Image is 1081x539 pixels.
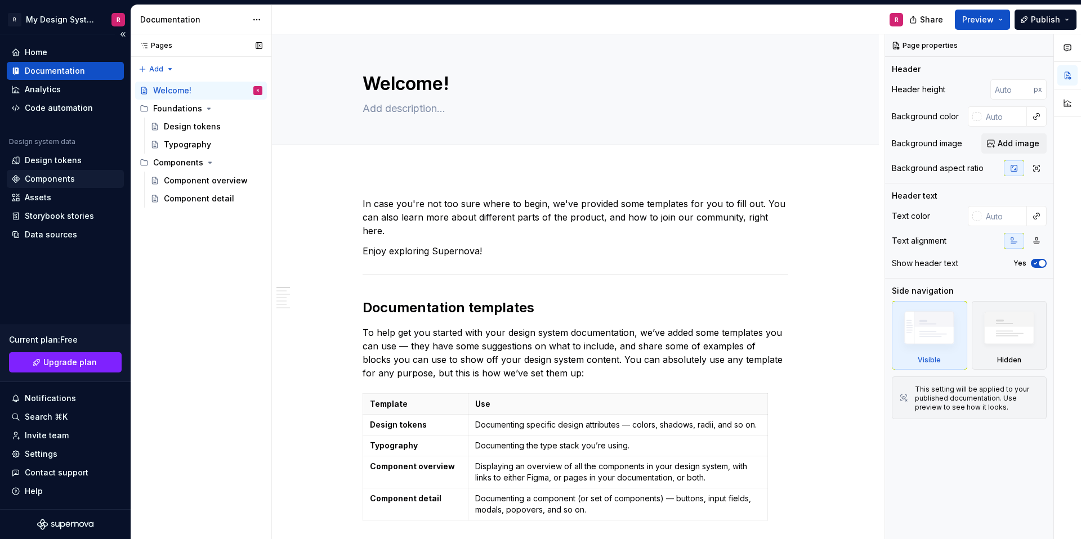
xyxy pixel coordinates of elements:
[7,445,124,463] a: Settings
[955,10,1010,30] button: Preview
[360,70,786,97] textarea: Welcome!
[363,197,788,237] p: In case you're not too sure where to begin, we've provided some templates for you to fill out. Yo...
[140,14,247,25] div: Documentation
[892,285,954,297] div: Side navigation
[146,136,267,154] a: Typography
[26,14,98,25] div: My Design System
[25,486,43,497] div: Help
[972,301,1047,370] div: Hidden
[7,464,124,482] button: Contact support
[920,14,943,25] span: Share
[135,100,267,118] div: Foundations
[146,118,267,136] a: Design tokens
[892,138,962,149] div: Background image
[363,244,788,258] p: Enjoy exploring Supernova!
[370,441,418,450] strong: Typography
[7,408,124,426] button: Search ⌘K
[1031,14,1060,25] span: Publish
[981,133,1047,154] button: Add image
[7,188,124,206] a: Assets
[475,461,760,483] p: Displaying an overview of all the components in your design system, with links to either Figma, o...
[153,103,202,114] div: Foundations
[8,13,21,26] div: R
[7,389,124,407] button: Notifications
[997,356,1021,365] div: Hidden
[25,173,75,185] div: Components
[7,170,124,188] a: Components
[257,85,259,96] div: R
[892,111,959,122] div: Background color
[2,7,128,32] button: RMy Design SystemR
[43,357,97,368] span: Upgrade plan
[892,163,984,174] div: Background aspect ratio
[149,65,163,74] span: Add
[1034,85,1042,94] p: px
[164,121,221,132] div: Design tokens
[892,210,930,222] div: Text color
[153,85,191,96] div: Welcome!
[164,175,248,186] div: Component overview
[7,151,124,169] a: Design tokens
[7,482,124,500] button: Help
[1015,10,1076,30] button: Publish
[135,41,172,50] div: Pages
[25,229,77,240] div: Data sources
[37,519,93,530] svg: Supernova Logo
[475,398,760,410] p: Use
[1013,259,1026,268] label: Yes
[7,99,124,117] a: Code automation
[370,398,461,410] p: Template
[146,172,267,190] a: Component overview
[25,411,68,423] div: Search ⌘K
[981,106,1027,127] input: Auto
[915,385,1039,412] div: This setting will be applied to your published documentation. Use preview to see how it looks.
[9,137,75,146] div: Design system data
[25,467,88,478] div: Contact support
[135,154,267,172] div: Components
[25,210,94,222] div: Storybook stories
[135,61,177,77] button: Add
[9,352,122,372] a: Upgrade plan
[153,157,203,168] div: Components
[25,393,76,404] div: Notifications
[9,334,122,345] div: Current plan : Free
[164,193,234,204] div: Component detail
[370,493,441,503] strong: Component detail
[25,448,57,460] div: Settings
[998,138,1039,149] span: Add image
[892,84,945,95] div: Header height
[475,493,760,515] p: Documenting a component (or set of components) — buttons, input fields, modals, popovers, and so on.
[475,440,760,451] p: Documenting the type stack you’re using.
[135,82,267,100] a: Welcome!R
[475,419,760,430] p: Documenting specific design attributes — colors, shadows, radii, and so on.
[990,79,1034,100] input: Auto
[892,301,967,370] div: Visible
[25,155,82,166] div: Design tokens
[135,82,267,208] div: Page tree
[7,43,124,61] a: Home
[363,326,788,380] p: To help get you started with your design system documentation, we’ve added some templates you can...
[7,426,124,444] a: Invite team
[117,15,120,24] div: R
[892,190,937,201] div: Header text
[25,47,47,58] div: Home
[146,190,267,208] a: Component detail
[7,207,124,225] a: Storybook stories
[7,80,124,98] a: Analytics
[892,64,921,75] div: Header
[370,461,455,471] strong: Component overview
[904,10,950,30] button: Share
[25,84,61,95] div: Analytics
[363,299,788,317] h2: Documentation templates
[962,14,994,25] span: Preview
[918,356,941,365] div: Visible
[115,26,131,42] button: Collapse sidebar
[892,235,946,246] div: Text alignment
[25,192,51,203] div: Assets
[7,62,124,80] a: Documentation
[892,258,958,269] div: Show header text
[7,226,124,244] a: Data sources
[981,206,1027,226] input: Auto
[895,15,899,24] div: R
